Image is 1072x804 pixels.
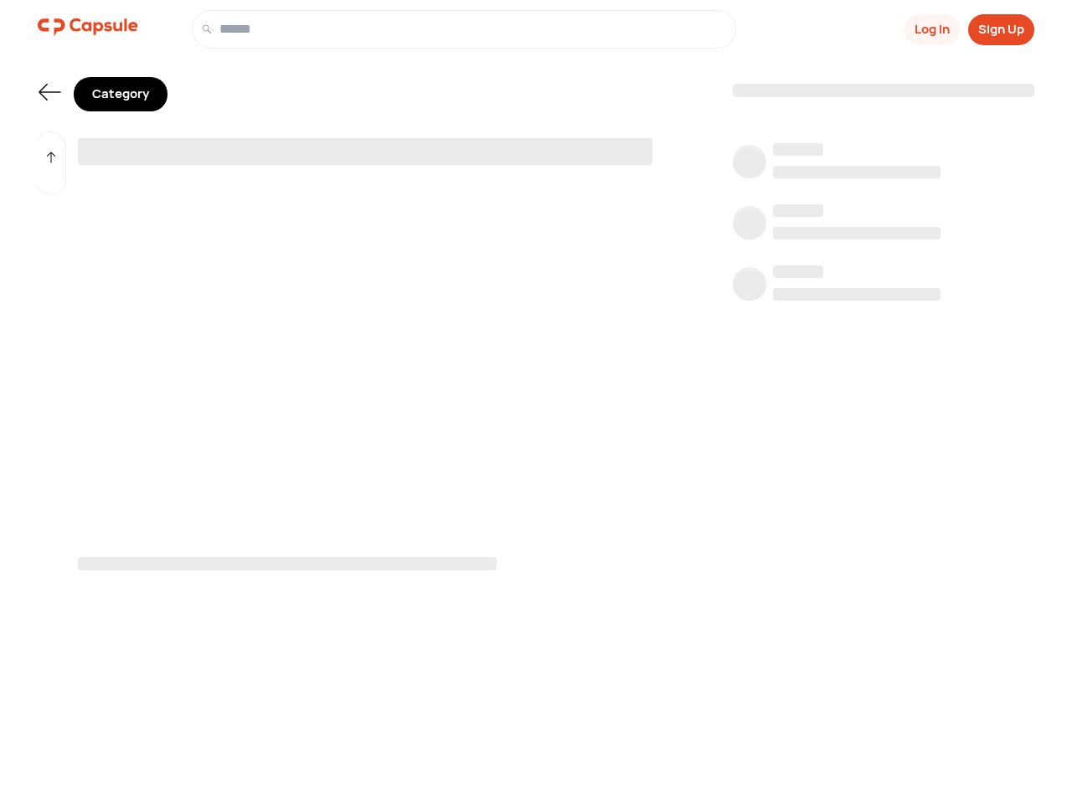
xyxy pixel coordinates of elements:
span: ‌ [78,557,497,570]
a: logo [38,10,138,49]
span: ‌ [773,227,941,240]
span: ‌ [733,148,766,182]
button: Log In [904,14,960,45]
div: Category [74,77,167,111]
span: ‌ [78,138,652,165]
button: Sign Up [968,14,1034,45]
span: ‌ [773,166,941,178]
span: ‌ [773,265,823,278]
img: logo [38,10,138,44]
span: ‌ [733,84,1034,97]
span: ‌ [773,288,941,301]
span: ‌ [773,204,823,217]
span: ‌ [733,209,766,243]
span: ‌ [773,143,823,156]
span: ‌ [733,271,766,304]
